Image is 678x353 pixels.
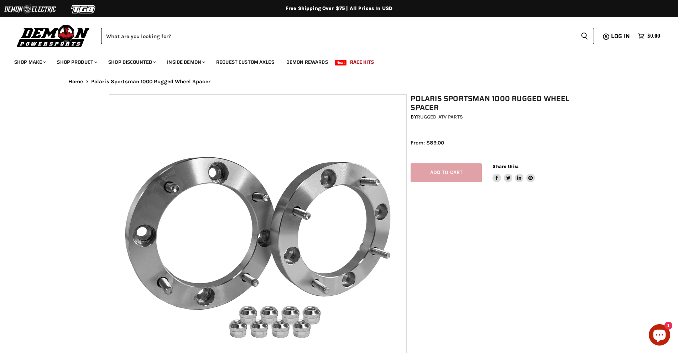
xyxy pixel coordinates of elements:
div: by [411,113,573,121]
h1: Polaris Sportsman 1000 Rugged Wheel Spacer [411,94,573,112]
a: Inside Demon [162,55,209,69]
a: Rugged ATV Parts [417,114,463,120]
span: Polaris Sportsman 1000 Rugged Wheel Spacer [91,79,210,85]
a: Log in [608,33,634,39]
a: Request Custom Axles [211,55,280,69]
img: TGB Logo 2 [57,2,110,16]
span: New! [335,60,347,65]
div: Free Shipping Over $75 | All Prices In USD [54,5,624,12]
ul: Main menu [9,52,658,69]
span: $0.00 [647,33,660,39]
a: $0.00 [634,31,664,41]
a: Shop Discounted [103,55,160,69]
inbox-online-store-chat: Shopify online store chat [647,324,672,347]
nav: Breadcrumbs [54,79,624,85]
form: Product [101,28,594,44]
a: Demon Rewards [281,55,333,69]
img: Demon Electric Logo 2 [4,2,57,16]
button: Search [575,28,594,44]
aside: Share this: [492,163,535,182]
span: From: $89.00 [411,139,444,146]
input: Search [101,28,575,44]
span: Share this: [492,164,518,169]
a: Home [68,79,83,85]
span: Log in [611,32,630,41]
a: Shop Product [52,55,101,69]
a: Shop Make [9,55,50,69]
a: Race Kits [345,55,379,69]
img: Demon Powersports [14,23,92,48]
